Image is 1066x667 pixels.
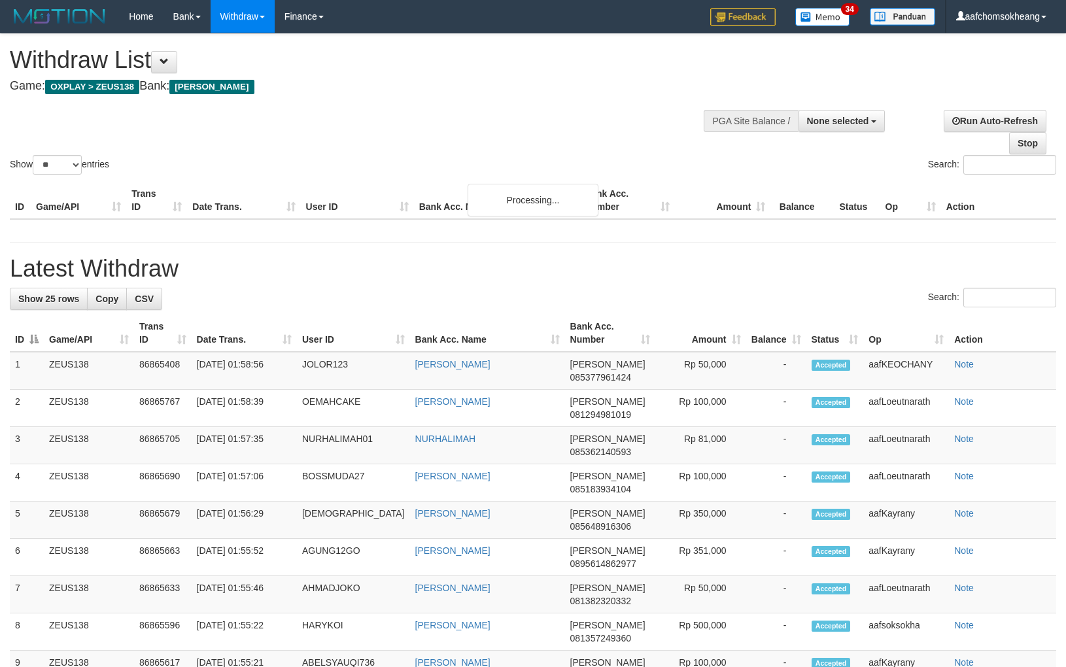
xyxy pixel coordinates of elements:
th: Trans ID: activate to sort column ascending [134,315,192,352]
a: Copy [87,288,127,310]
span: Accepted [812,360,851,371]
a: [PERSON_NAME] [415,620,490,630]
span: Copy 085648916306 to clipboard [570,521,631,532]
a: [PERSON_NAME] [415,359,490,369]
span: OXPLAY > ZEUS138 [45,80,139,94]
th: Bank Acc. Name: activate to sort column ascending [410,315,565,352]
input: Search: [963,288,1056,307]
img: panduan.png [870,8,935,26]
a: Show 25 rows [10,288,88,310]
a: [PERSON_NAME] [415,471,490,481]
td: OEMAHCAKE [297,390,410,427]
div: PGA Site Balance / [704,110,798,132]
th: Game/API: activate to sort column ascending [44,315,134,352]
th: User ID: activate to sort column ascending [297,315,410,352]
td: HARYKOI [297,613,410,651]
td: 86865596 [134,613,192,651]
td: Rp 351,000 [655,539,746,576]
td: 8 [10,613,44,651]
td: aafKayrany [863,539,949,576]
td: [DATE] 01:55:52 [192,539,297,576]
th: Action [941,182,1056,219]
label: Search: [928,288,1056,307]
td: [DATE] 01:55:22 [192,613,297,651]
td: [DATE] 01:58:56 [192,352,297,390]
th: Amount: activate to sort column ascending [655,315,746,352]
h1: Latest Withdraw [10,256,1056,282]
th: Balance: activate to sort column ascending [746,315,806,352]
td: ZEUS138 [44,613,134,651]
td: - [746,464,806,502]
td: aafLoeutnarath [863,427,949,464]
h4: Game: Bank: [10,80,698,93]
span: Copy 085377961424 to clipboard [570,372,631,383]
td: [DATE] 01:56:29 [192,502,297,539]
a: CSV [126,288,162,310]
th: Date Trans.: activate to sort column ascending [192,315,297,352]
td: AGUNG12GO [297,539,410,576]
td: 86865679 [134,502,192,539]
th: User ID [301,182,414,219]
span: [PERSON_NAME] [570,471,645,481]
th: Op [880,182,941,219]
a: Note [954,471,974,481]
td: Rp 50,000 [655,352,746,390]
a: Stop [1009,132,1046,154]
td: - [746,352,806,390]
span: Copy 081357249360 to clipboard [570,633,631,643]
input: Search: [963,155,1056,175]
td: ZEUS138 [44,390,134,427]
td: BOSSMUDA27 [297,464,410,502]
span: Copy 085183934104 to clipboard [570,484,631,494]
td: ZEUS138 [44,352,134,390]
td: ZEUS138 [44,427,134,464]
a: NURHALIMAH [415,434,476,444]
td: Rp 100,000 [655,464,746,502]
td: aafsoksokha [863,613,949,651]
th: Action [949,315,1056,352]
span: [PERSON_NAME] [570,620,645,630]
a: [PERSON_NAME] [415,396,490,407]
span: Accepted [812,471,851,483]
span: Copy 081294981019 to clipboard [570,409,631,420]
td: - [746,427,806,464]
td: ZEUS138 [44,502,134,539]
span: [PERSON_NAME] [570,583,645,593]
td: AHMADJOKO [297,576,410,613]
a: Note [954,583,974,593]
span: Copy [95,294,118,304]
td: 5 [10,502,44,539]
select: Showentries [33,155,82,175]
span: None selected [807,116,869,126]
td: aafLoeutnarath [863,464,949,502]
span: [PERSON_NAME] [570,545,645,556]
span: Accepted [812,621,851,632]
span: 34 [841,3,859,15]
td: aafKayrany [863,502,949,539]
td: - [746,613,806,651]
td: aafKEOCHANY [863,352,949,390]
td: [DATE] 01:55:46 [192,576,297,613]
td: 3 [10,427,44,464]
span: [PERSON_NAME] [570,396,645,407]
a: Note [954,359,974,369]
td: ZEUS138 [44,464,134,502]
td: 4 [10,464,44,502]
a: Note [954,396,974,407]
th: Bank Acc. Name [414,182,579,219]
td: - [746,576,806,613]
td: 86865663 [134,539,192,576]
label: Search: [928,155,1056,175]
td: 2 [10,390,44,427]
th: ID [10,182,31,219]
img: MOTION_logo.png [10,7,109,26]
span: Accepted [812,434,851,445]
span: [PERSON_NAME] [570,359,645,369]
th: Bank Acc. Number: activate to sort column ascending [565,315,656,352]
th: Bank Acc. Number [579,182,675,219]
label: Show entries [10,155,109,175]
span: Copy 085362140593 to clipboard [570,447,631,457]
td: 86865705 [134,427,192,464]
td: 6 [10,539,44,576]
a: Note [954,545,974,556]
